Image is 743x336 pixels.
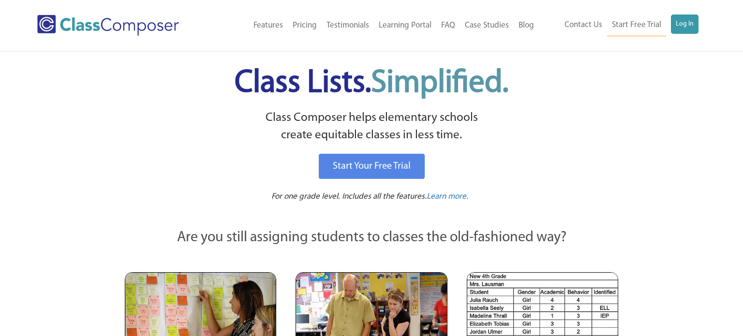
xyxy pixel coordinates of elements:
span: For one grade level. Includes all the features. [271,192,427,201]
p: Class Composer helps elementary schools create equitable classes in less time. [123,109,620,145]
span: Class Lists. [235,68,508,99]
span: Simplified. [371,68,508,99]
span: Learn more. [427,192,468,201]
a: FAQ [436,15,460,36]
p: Are you still assigning students to classes the old-fashioned way? [125,227,618,248]
a: Learn more. [427,191,468,203]
a: Start Free Trial [607,15,666,36]
a: Contact Us [560,15,607,36]
a: Features [249,15,288,36]
a: Blog [514,15,539,36]
a: Case Studies [460,15,514,36]
a: Pricing [288,15,322,36]
a: Testimonials [322,15,374,36]
a: Log In [671,15,698,34]
a: Learning Portal [374,15,436,36]
nav: Header Menu [539,15,699,36]
a: Start Your Free Trial [319,154,425,179]
nav: Header Menu [211,15,538,36]
span: Start Your Free Trial [333,161,411,171]
img: Class Composer [37,15,179,36]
